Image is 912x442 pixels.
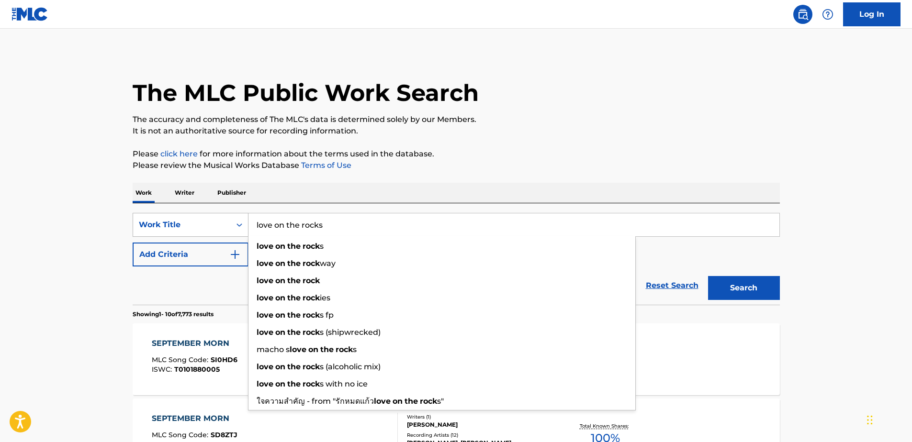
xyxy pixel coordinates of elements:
span: s [320,242,324,251]
strong: on [275,259,285,268]
span: s (alcoholic mix) [320,362,381,371]
p: Work [133,183,155,203]
strong: love [257,310,273,320]
span: MLC Song Code : [152,355,211,364]
strong: the [287,310,301,320]
strong: the [287,276,301,285]
div: Drag [867,406,873,434]
a: Reset Search [641,275,703,296]
iframe: Chat Widget [864,396,912,442]
strong: rock [303,310,320,320]
strong: love [290,345,306,354]
strong: on [308,345,318,354]
div: [PERSON_NAME] [407,420,552,429]
strong: the [287,328,301,337]
strong: love [257,242,273,251]
strong: rock [336,345,353,354]
img: 9d2ae6d4665cec9f34b9.svg [229,249,241,260]
p: Showing 1 - 10 of 7,773 results [133,310,214,319]
strong: rock [303,362,320,371]
button: Search [708,276,780,300]
span: s (shipwrecked) [320,328,381,337]
strong: the [405,397,418,406]
div: SEPTEMBER MORN [152,338,237,349]
span: way [320,259,336,268]
strong: the [287,293,301,302]
a: Terms of Use [299,161,351,170]
span: ใจความสำคัญ - from "รักหมดแก้ว [257,397,374,406]
div: Writers ( 1 ) [407,413,552,420]
strong: love [257,379,273,388]
span: SI0HD6 [211,355,237,364]
img: search [797,9,809,20]
span: s with no ice [320,379,368,388]
p: The accuracy and completeness of The MLC's data is determined solely by our Members. [133,114,780,125]
span: ISWC : [152,365,174,374]
form: Search Form [133,213,780,305]
strong: rock [303,242,320,251]
strong: love [257,259,273,268]
strong: the [287,362,301,371]
strong: on [275,328,285,337]
img: help [822,9,833,20]
strong: on [275,276,285,285]
strong: love [374,397,391,406]
p: Please review the Musical Works Database [133,160,780,171]
strong: the [287,259,301,268]
strong: love [257,328,273,337]
strong: on [275,310,285,320]
div: Recording Artists ( 12 ) [407,431,552,439]
h1: The MLC Public Work Search [133,78,479,107]
a: Public Search [793,5,812,24]
strong: rock [303,379,320,388]
strong: the [287,242,301,251]
strong: on [275,379,285,388]
p: Publisher [214,183,249,203]
span: T0101880005 [174,365,220,374]
span: s fp [320,310,334,320]
span: macho s [257,345,290,354]
strong: love [257,276,273,285]
span: s [353,345,357,354]
span: ies [320,293,330,302]
strong: love [257,362,273,371]
strong: love [257,293,273,302]
p: Total Known Shares: [580,422,631,430]
div: Help [818,5,837,24]
strong: rock [303,259,320,268]
a: Log In [843,2,901,26]
strong: rock [303,276,320,285]
span: SD8ZTJ [211,431,237,439]
strong: rock [303,328,320,337]
strong: on [275,293,285,302]
span: MLC Song Code : [152,431,211,439]
p: Please for more information about the terms used in the database. [133,148,780,160]
img: MLC Logo [11,7,48,21]
strong: rock [420,397,437,406]
strong: on [275,242,285,251]
strong: on [275,362,285,371]
strong: the [320,345,334,354]
p: Writer [172,183,197,203]
strong: on [393,397,403,406]
button: Add Criteria [133,243,248,266]
strong: the [287,379,301,388]
strong: rock [303,293,320,302]
div: SEPTEMBER MORN [152,413,237,424]
a: click here [160,149,198,158]
p: It is not an authoritative source for recording information. [133,125,780,137]
span: s" [437,397,444,406]
div: Work Title [139,219,225,231]
a: SEPTEMBER MORNMLC Song Code:SI0HD6ISWC:T0101880005Writers (1)[PERSON_NAME] [PERSON_NAME]Recording... [133,323,780,395]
